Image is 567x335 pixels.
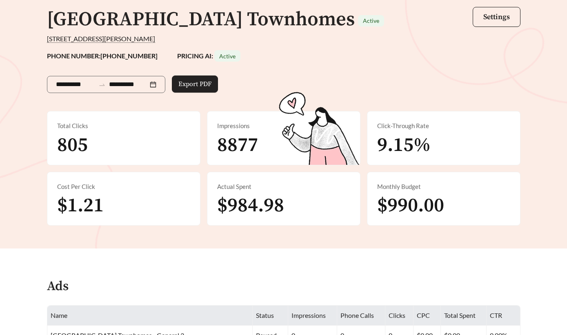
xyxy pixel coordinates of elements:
strong: PRICING AI: [177,52,240,60]
span: 9.15% [377,133,431,158]
span: CPC [417,311,430,319]
th: Status [253,306,288,326]
button: Export PDF [172,75,218,93]
div: Total Clicks [57,121,190,131]
div: Cost Per Click [57,182,190,191]
span: $990.00 [377,193,444,218]
span: Export PDF [178,79,211,89]
div: Impressions [217,121,350,131]
span: to [98,81,106,88]
span: Active [219,53,236,60]
span: 8877 [217,133,258,158]
th: Total Spent [441,306,487,326]
span: Active [363,17,379,24]
th: Clicks [385,306,414,326]
span: CTR [490,311,502,319]
th: Name [47,306,253,326]
div: Monthly Budget [377,182,510,191]
strong: PHONE NUMBER: [PHONE_NUMBER] [47,52,158,60]
span: $984.98 [217,193,284,218]
span: 805 [57,133,88,158]
div: Click-Through Rate [377,121,510,131]
span: $1.21 [57,193,104,218]
h4: Ads [47,280,69,294]
span: swap-right [98,81,106,89]
button: Settings [473,7,520,27]
div: Actual Spent [217,182,350,191]
th: Impressions [288,306,337,326]
h1: [GEOGRAPHIC_DATA] Townhomes [47,7,355,32]
th: Phone Calls [337,306,385,326]
span: Settings [483,12,510,22]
